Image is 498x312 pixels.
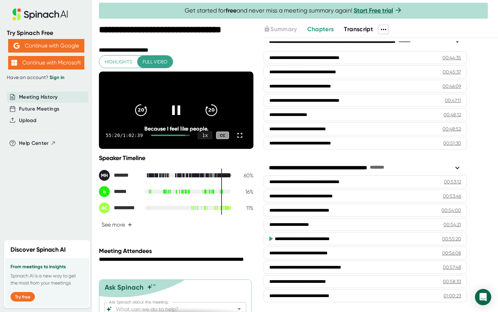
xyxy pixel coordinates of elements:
span: Help Center [19,139,49,147]
div: 00:45:37 [443,69,461,75]
div: Open Intercom Messenger [475,289,491,305]
span: Summary [270,25,297,33]
div: Ask Spinach [105,283,144,291]
span: + [128,222,132,228]
div: 00:53:46 [443,193,461,199]
div: 00:58:33 [443,278,461,285]
div: 11 % [236,205,253,211]
button: Chapters [307,25,334,34]
span: Chapters [307,25,334,33]
button: See more+ [99,219,135,231]
div: 1 x [198,132,212,139]
button: Help Center [19,139,56,147]
span: Transcript [344,25,373,33]
div: 00:54:21 [443,221,461,228]
span: Highlights [105,58,132,66]
div: Alexa Carr [99,202,140,213]
div: Have an account? [7,75,85,81]
div: Meeting Attendees [99,247,255,255]
div: MH [99,170,110,181]
h2: Discover Spinach AI [11,245,66,254]
div: Upgrade to access [264,25,307,34]
div: 00:53:12 [444,178,461,185]
div: 00:54:00 [441,207,461,214]
div: brooke [99,186,140,197]
p: Spinach AI is a new way to get the most from your meetings [11,272,84,287]
span: Get started for and never miss a meeting summary again! [185,7,402,15]
div: 60 % [236,172,253,179]
h3: From meetings to insights [11,264,84,270]
div: 55:20 / 1:02:39 [106,133,143,138]
div: Try Spinach Free [7,29,85,37]
div: Because I feel like people. [115,125,238,132]
div: 01:00:23 [443,292,461,299]
div: AC [99,202,110,213]
div: 00:55:20 [442,235,461,242]
button: Future Meetings [19,105,59,113]
button: Transcript [344,25,373,34]
button: Continue with Google [8,39,84,53]
button: Full video [137,56,173,68]
div: 00:47:11 [445,97,461,104]
a: Sign in [49,75,64,80]
button: Continue with Microsoft [8,56,84,70]
div: MK Hilb [99,170,140,181]
b: free [226,7,236,14]
div: b [99,186,110,197]
div: 16 % [236,189,253,195]
div: 00:46:09 [442,83,461,90]
div: 00:48:12 [443,111,461,118]
button: Meeting History [19,93,58,101]
button: Try free [11,292,35,301]
span: Full video [143,58,167,66]
div: Speaker Timeline [99,154,253,162]
img: Aehbyd4JwY73AAAAAElFTkSuQmCC [14,43,20,49]
div: 00:48:52 [442,125,461,132]
button: Highlights [99,56,138,68]
a: Start Free trial [354,7,393,14]
div: 00:51:30 [443,140,461,147]
button: Upload [19,117,36,124]
div: 00:57:48 [443,264,461,271]
div: CC [216,132,229,139]
button: Summary [264,25,297,34]
div: 00:44:35 [442,54,461,61]
div: 00:56:08 [442,250,461,256]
